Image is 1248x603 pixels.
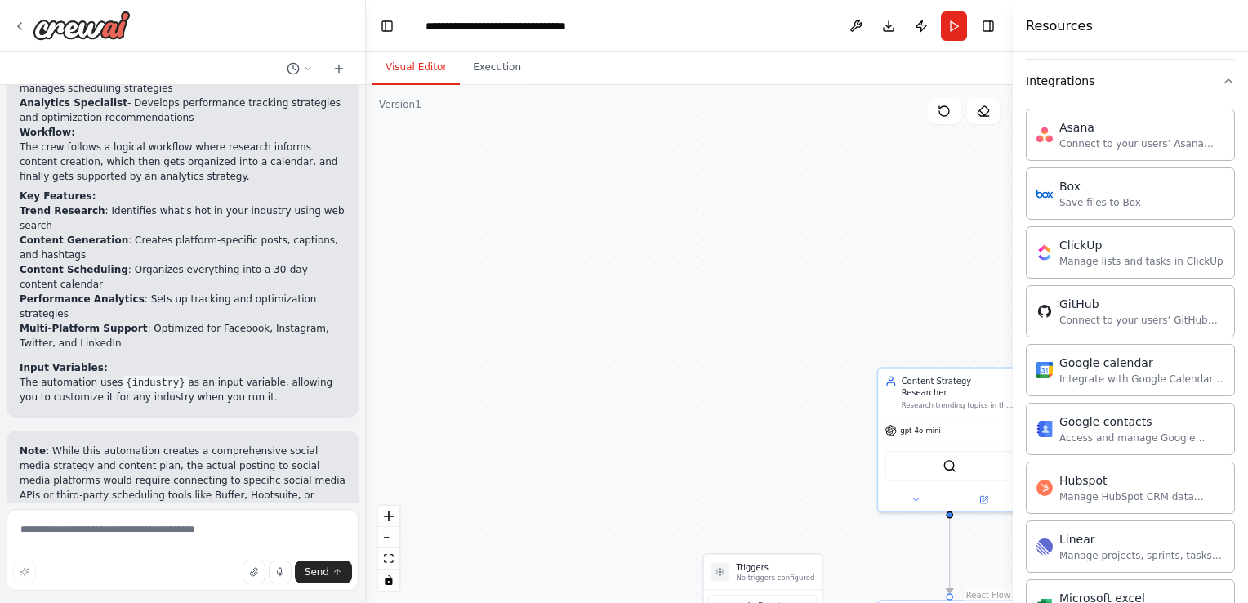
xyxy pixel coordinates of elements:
[378,506,399,527] button: zoom in
[20,321,345,351] li: : Optimized for Facebook, Instagram, Twitter, and LinkedIn
[20,127,75,138] strong: Workflow:
[877,367,1023,512] div: Content Strategy ResearcherResearch trending topics in the {industry} industry, analyze social me...
[1036,244,1053,261] img: Clickup
[20,323,148,334] strong: Multi-Platform Support
[1036,127,1053,143] img: Asana
[20,375,345,404] p: The automation uses as an input variable, allowing you to customize it for any industry when you ...
[1059,255,1223,268] div: Manage lists and tasks in ClickUp
[1026,73,1094,89] div: Integrations
[1059,196,1141,209] div: Save files to Box
[20,362,108,373] strong: Input Variables:
[372,51,460,85] button: Visual Editor
[20,190,96,202] strong: Key Features:
[460,51,534,85] button: Execution
[378,548,399,569] button: fit view
[977,15,1000,38] button: Hide right sidebar
[243,561,265,583] button: Upload files
[20,97,127,109] strong: Analytics Specialist
[305,565,329,578] span: Send
[20,444,345,547] p: : While this automation creates a comprehensive social media strategy and content plan, the actua...
[1059,119,1224,136] div: Asana
[1059,472,1224,489] div: Hubspot
[943,459,956,473] img: SerperDevTool
[1059,178,1141,194] div: Box
[1059,355,1224,371] div: Google calendar
[378,506,399,591] div: React Flow controls
[1059,296,1224,312] div: GitHub
[736,573,814,582] p: No triggers configured
[736,561,814,573] h3: Triggers
[1059,490,1224,503] div: Manage HubSpot CRM data including contacts, deals, and companies.
[966,591,1010,600] a: React Flow attribution
[33,11,131,40] img: Logo
[951,493,1016,507] button: Open in side panel
[1036,480,1053,496] img: Hubspot
[20,293,145,305] strong: Performance Analytics
[20,233,345,262] li: : Creates platform-specific posts, captions, and hashtags
[20,140,345,184] p: The crew follows a logical workflow where research informs content creation, which then gets orga...
[1036,421,1053,437] img: Google contacts
[280,59,319,78] button: Switch to previous chat
[378,569,399,591] button: toggle interactivity
[1059,549,1224,562] div: Manage projects, sprints, tasks, and bug tracking in Linear
[20,203,345,233] li: : Identifies what's hot in your industry using web search
[1059,413,1224,430] div: Google contacts
[20,234,128,246] strong: Content Generation
[1036,185,1053,202] img: Box
[426,18,609,34] nav: breadcrumb
[1059,137,1224,150] div: Connect to your users’ Asana accounts
[123,376,188,391] code: {industry}
[1036,303,1053,319] img: Github
[944,506,956,593] g: Edge from fc8fb010-7a40-427f-afcc-51be6a254cb7 to d318240f-f09f-4788-a64f-0096acb045e8
[20,292,345,321] li: : Sets up tracking and optimization strategies
[20,445,46,457] strong: Note
[295,561,352,583] button: Send
[20,262,345,292] li: : Organizes everything into a 30-day content calendar
[20,264,128,275] strong: Content Scheduling
[902,375,1014,398] div: Content Strategy Researcher
[1059,237,1223,253] div: ClickUp
[1059,373,1224,386] div: Integrate with Google Calendar to manage events, check availability, and access calendar data.
[1026,16,1093,36] h4: Resources
[900,426,941,435] span: gpt-4o-mini
[1059,314,1224,327] div: Connect to your users’ GitHub accounts
[1036,362,1053,378] img: Google calendar
[902,401,1014,410] div: Research trending topics in the {industry} industry, analyze social media trends, identify optima...
[1059,531,1224,547] div: Linear
[1059,431,1224,444] div: Access and manage Google Contacts, including personal contacts and directory information.
[326,59,352,78] button: Start a new chat
[1036,538,1053,555] img: Linear
[269,561,292,583] button: Click to speak your automation idea
[20,205,105,217] strong: Trend Research
[376,15,399,38] button: Hide left sidebar
[20,96,345,125] li: - Develops performance tracking strategies and optimization recommendations
[379,98,421,111] div: Version 1
[13,561,36,583] button: Improve this prompt
[378,527,399,548] button: zoom out
[1026,60,1235,102] button: Integrations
